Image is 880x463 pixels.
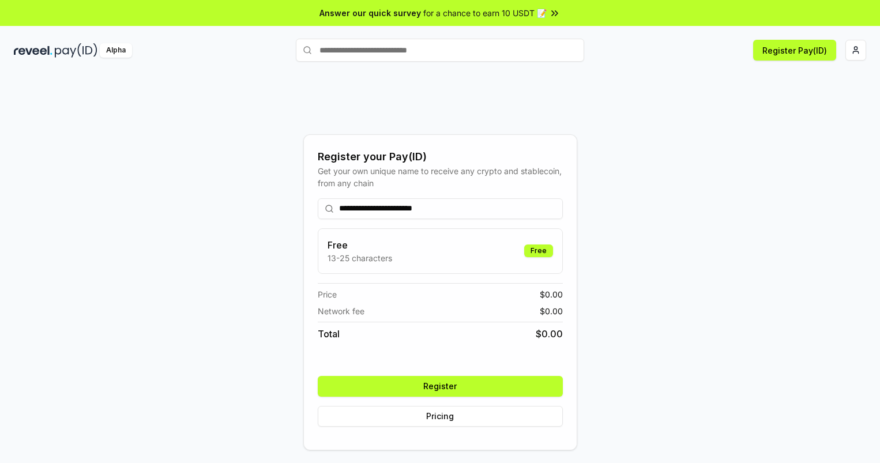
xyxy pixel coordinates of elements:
[319,7,421,19] span: Answer our quick survey
[328,238,392,252] h3: Free
[524,244,553,257] div: Free
[318,406,563,427] button: Pricing
[55,43,97,58] img: pay_id
[540,305,563,317] span: $ 0.00
[14,43,52,58] img: reveel_dark
[536,327,563,341] span: $ 0.00
[100,43,132,58] div: Alpha
[328,252,392,264] p: 13-25 characters
[318,327,340,341] span: Total
[318,165,563,189] div: Get your own unique name to receive any crypto and stablecoin, from any chain
[318,376,563,397] button: Register
[318,149,563,165] div: Register your Pay(ID)
[318,305,364,317] span: Network fee
[318,288,337,300] span: Price
[540,288,563,300] span: $ 0.00
[753,40,836,61] button: Register Pay(ID)
[423,7,547,19] span: for a chance to earn 10 USDT 📝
